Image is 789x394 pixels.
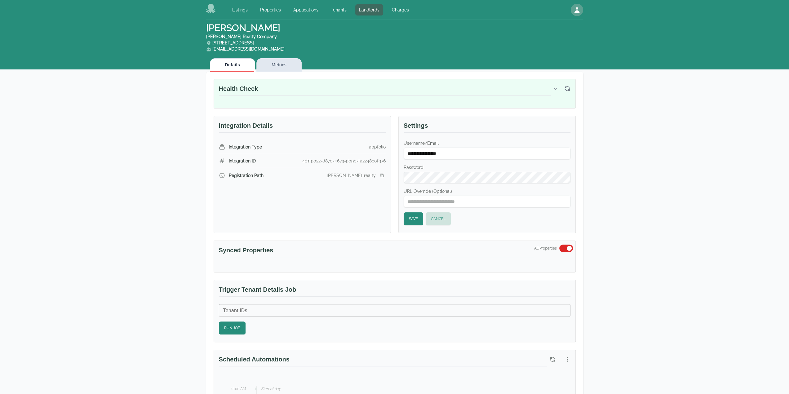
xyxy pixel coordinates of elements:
div: 4d1f9022-d87d-4679-9b9b-fa2248c0f976 [302,158,386,164]
h3: Settings [404,121,570,133]
a: Landlords [355,4,383,15]
button: Switch to select specific properties [559,245,573,252]
label: Username/Email [404,140,570,146]
h3: Synced Properties [219,246,534,257]
a: Properties [256,4,285,15]
span: Registration Path [229,172,264,179]
button: More options [562,354,573,365]
button: Refresh health check [562,83,573,94]
button: Run Job [219,321,246,334]
div: [PERSON_NAME] Realty Company [206,33,290,40]
button: Details [210,58,255,72]
button: Refresh scheduled automations [547,354,558,365]
a: Applications [290,4,322,15]
h3: Health Check [219,84,551,96]
div: appfolio [369,144,386,150]
a: Charges [388,4,413,15]
button: Cancel [426,212,451,225]
h3: Trigger Tenant Details Job [219,285,570,297]
span: [STREET_ADDRESS] [206,40,254,45]
h3: Scheduled Automations [219,355,547,366]
div: [PERSON_NAME]-realty [327,172,376,179]
span: Integration ID [229,158,256,164]
a: [EMAIL_ADDRESS][DOMAIN_NAME] [212,46,285,51]
a: Tenants [327,4,350,15]
span: Integration Type [229,144,262,150]
label: URL Override (Optional) [404,188,570,194]
h1: [PERSON_NAME] [206,22,290,52]
span: All Properties [534,246,557,251]
button: Metrics [256,58,302,72]
div: Start of day [261,386,563,391]
div: 12:00 AM [226,386,246,391]
a: Listings [228,4,251,15]
button: Save [404,212,423,225]
h3: Integration Details [219,121,386,133]
label: Password [404,164,570,170]
button: Copy registration link [378,172,386,179]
